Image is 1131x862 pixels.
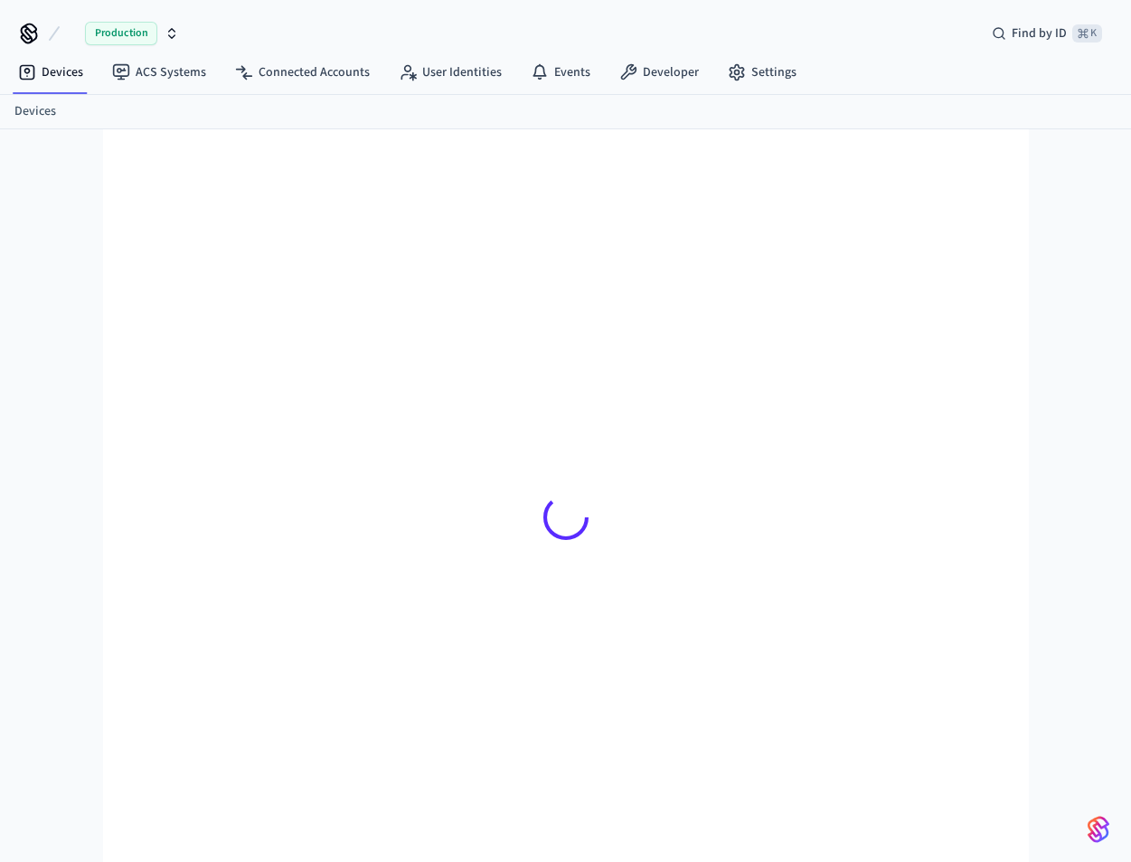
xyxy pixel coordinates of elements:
a: User Identities [384,56,516,89]
a: ACS Systems [98,56,221,89]
span: Find by ID [1012,24,1067,43]
div: Find by ID⌘ K [977,17,1117,50]
a: Events [516,56,605,89]
a: Developer [605,56,713,89]
span: Production [85,22,157,45]
a: Settings [713,56,811,89]
a: Devices [4,56,98,89]
img: SeamLogoGradient.69752ec5.svg [1088,815,1109,844]
span: ⌘ K [1072,24,1102,43]
a: Connected Accounts [221,56,384,89]
a: Devices [14,102,56,121]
